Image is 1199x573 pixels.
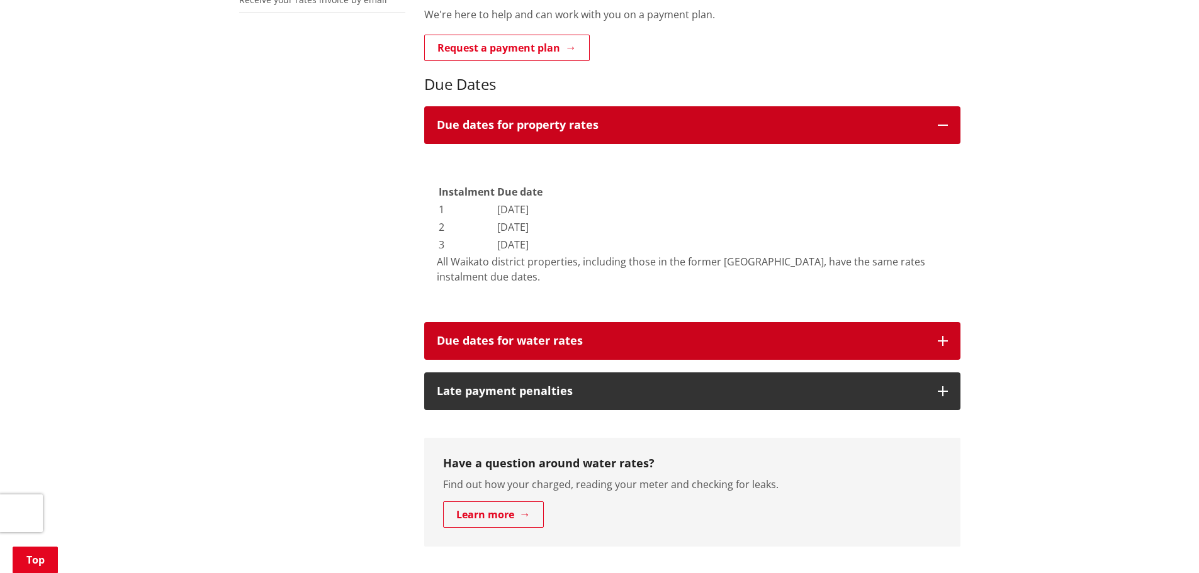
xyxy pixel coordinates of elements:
[424,75,960,94] h3: Due Dates
[424,7,960,22] p: We're here to help and can work with you on a payment plan.
[13,547,58,573] a: Top
[438,236,495,253] td: 3
[497,236,543,253] td: [DATE]
[424,35,590,61] a: Request a payment plan
[438,201,495,218] td: 1
[497,185,543,199] strong: Due date
[439,185,495,199] strong: Instalment
[497,201,543,218] td: [DATE]
[424,322,960,360] button: Due dates for water rates
[437,335,925,347] h3: Due dates for water rates
[424,372,960,410] button: Late payment penalties
[438,219,495,235] td: 2
[443,477,942,492] p: Find out how your charged, reading your meter and checking for leaks.
[497,219,543,235] td: [DATE]
[437,385,925,398] h3: Late payment penalties
[437,119,925,131] h3: Due dates for property rates
[1141,520,1186,565] iframe: Messenger Launcher
[443,457,942,470] h3: Have a question around water rates?
[443,501,544,528] a: Learn more
[437,254,948,284] p: All Waikato district properties, including those in the former [GEOGRAPHIC_DATA], have the same r...
[424,106,960,144] button: Due dates for property rates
